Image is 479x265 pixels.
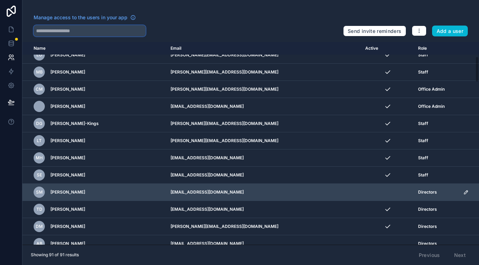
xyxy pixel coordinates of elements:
span: [PERSON_NAME] [50,138,85,144]
span: Directors [418,189,437,195]
span: [PERSON_NAME] [50,155,85,161]
span: LO [36,52,42,58]
span: [PERSON_NAME] [50,172,85,178]
th: Email [166,42,361,55]
span: Staff [418,52,428,58]
span: Staff [418,121,428,126]
span: [PERSON_NAME] [50,69,85,75]
th: Name [22,42,166,55]
div: scrollable content [22,42,479,245]
span: Staff [418,69,428,75]
button: Send invite reminders [343,26,406,37]
span: [PERSON_NAME] [50,207,85,212]
td: [EMAIL_ADDRESS][DOMAIN_NAME] [166,201,361,218]
td: [PERSON_NAME][EMAIL_ADDRESS][DOMAIN_NAME] [166,115,361,132]
span: Directors [418,241,437,246]
button: Add a user [432,26,468,37]
a: Manage access to the users in your app [34,14,136,21]
td: [PERSON_NAME][EMAIL_ADDRESS][DOMAIN_NAME] [166,64,361,81]
td: [PERSON_NAME][EMAIL_ADDRESS][DOMAIN_NAME] [166,218,361,235]
span: LT [37,138,42,144]
span: Staff [418,138,428,144]
span: SM [36,189,43,195]
span: MH [36,155,43,161]
span: Directors [418,224,437,229]
span: [PERSON_NAME] [50,189,85,195]
span: MB [36,69,43,75]
span: DM [36,224,43,229]
span: Office Admin [418,104,445,109]
span: CM [36,86,43,92]
td: [EMAIL_ADDRESS][DOMAIN_NAME] [166,149,361,167]
span: Manage access to the users in your app [34,14,127,21]
td: [PERSON_NAME][EMAIL_ADDRESS][DOMAIN_NAME] [166,132,361,149]
span: Office Admin [418,86,445,92]
span: [PERSON_NAME]-Kings [50,121,99,126]
td: [EMAIL_ADDRESS][DOMAIN_NAME] [166,235,361,252]
span: [PERSON_NAME] [50,241,85,246]
span: SE [37,172,42,178]
td: [PERSON_NAME][EMAIL_ADDRESS][DOMAIN_NAME] [166,47,361,64]
td: [PERSON_NAME][EMAIL_ADDRESS][DOMAIN_NAME] [166,81,361,98]
span: [PERSON_NAME] [50,104,85,109]
th: Role [414,42,459,55]
span: DG [36,121,42,126]
span: AB [36,241,42,246]
td: [EMAIL_ADDRESS][DOMAIN_NAME] [166,98,361,115]
span: TD [36,207,42,212]
th: Active [361,42,414,55]
span: Showing 91 of 91 results [31,252,79,258]
td: [EMAIL_ADDRESS][DOMAIN_NAME] [166,184,361,201]
span: [PERSON_NAME] [50,52,85,58]
span: [PERSON_NAME] [50,86,85,92]
span: Staff [418,155,428,161]
span: Staff [418,172,428,178]
td: [EMAIL_ADDRESS][DOMAIN_NAME] [166,167,361,184]
span: [PERSON_NAME] [50,224,85,229]
span: Directors [418,207,437,212]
